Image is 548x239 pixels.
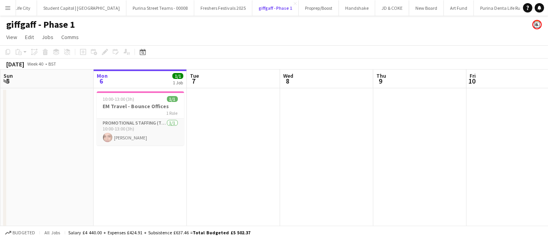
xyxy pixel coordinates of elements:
[4,72,13,79] span: Sun
[194,0,252,16] button: Freshers Festivals 2025
[474,0,532,16] button: Purina Denta Life Rural
[470,72,476,79] span: Fri
[12,230,35,235] span: Budgeted
[375,0,409,16] button: JD & COKE
[193,230,250,235] span: Total Budgeted £5 502.37
[2,77,13,86] span: 5
[167,110,178,116] span: 1 Role
[25,34,34,41] span: Edit
[283,72,293,79] span: Wed
[409,0,444,16] button: New Board
[172,73,183,79] span: 1/1
[126,0,194,16] button: Purina Street Teams - 00008
[97,72,108,79] span: Mon
[167,96,178,102] span: 1/1
[252,0,299,16] button: giffgaff - Phase 1
[26,61,45,67] span: Week 40
[6,34,17,41] span: View
[375,77,386,86] span: 9
[103,96,135,102] span: 10:00-13:00 (3h)
[48,61,56,67] div: BST
[39,32,57,42] a: Jobs
[4,228,36,237] button: Budgeted
[22,32,37,42] a: Edit
[3,32,20,42] a: View
[96,77,108,86] span: 6
[97,103,184,110] h3: EM Travel - Bounce Offices
[376,72,386,79] span: Thu
[299,0,339,16] button: Proprep/Boost
[6,19,75,30] h1: giffgaff - Phase 1
[43,230,62,235] span: All jobs
[6,60,24,68] div: [DATE]
[97,119,184,145] app-card-role: Promotional Staffing (Team Leader)1/110:00-13:00 (3h)[PERSON_NAME]
[189,77,199,86] span: 7
[58,32,82,42] a: Comms
[37,0,126,16] button: Student Capitol | [GEOGRAPHIC_DATA]
[68,230,250,235] div: Salary £4 440.00 + Expenses £424.91 + Subsistence £637.46 =
[339,0,375,16] button: Handshake
[282,77,293,86] span: 8
[190,72,199,79] span: Tue
[444,0,474,16] button: Art Fund
[468,77,476,86] span: 10
[532,20,542,29] app-user-avatar: Bounce Activations Ltd
[42,34,53,41] span: Jobs
[173,80,183,86] div: 1 Job
[97,91,184,145] app-job-card: 10:00-13:00 (3h)1/1EM Travel - Bounce Offices1 RolePromotional Staffing (Team Leader)1/110:00-13:...
[61,34,79,41] span: Comms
